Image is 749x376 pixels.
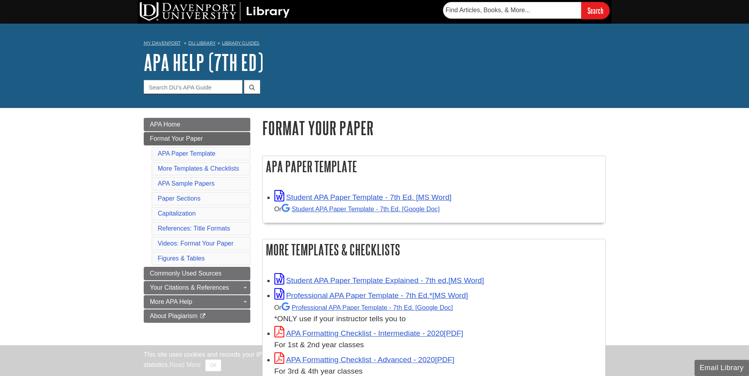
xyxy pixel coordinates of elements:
form: Searches DU Library's articles, books, and more [443,2,610,19]
a: Figures & Tables [158,255,205,262]
nav: breadcrumb [144,38,606,50]
a: Your Citations & References [144,281,250,294]
a: Link opens in new window [274,291,468,300]
a: Library Guides [222,40,259,46]
button: Email Library [695,360,749,376]
span: Your Citations & References [150,284,229,291]
a: Link opens in new window [274,329,464,337]
input: Search DU's APA Guide [144,80,242,94]
span: Format Your Paper [150,135,203,142]
a: APA Paper Template [158,150,216,157]
span: More APA Help [150,298,192,305]
a: Professional APA Paper Template - 7th Ed. [282,304,453,311]
a: Read More [169,361,201,368]
a: Commonly Used Sources [144,267,250,280]
img: DU Library [140,2,290,21]
span: APA Home [150,121,180,128]
a: Capitalization [158,210,196,217]
input: Find Articles, Books, & More... [443,2,581,19]
h1: Format Your Paper [262,118,606,138]
span: About Plagiarism [150,313,198,319]
button: Close [205,359,221,371]
input: Search [581,2,610,19]
a: More Templates & Checklists [158,165,239,172]
h2: APA Paper Template [263,156,605,177]
a: About Plagiarism [144,309,250,323]
a: APA Help (7th Ed) [144,50,263,74]
a: Paper Sections [158,195,201,202]
a: My Davenport [144,40,180,47]
a: DU Library [188,40,216,46]
small: Or [274,205,440,212]
a: APA Sample Papers [158,180,215,187]
div: Guide Page Menu [144,118,250,323]
a: Link opens in new window [274,276,484,285]
a: Link opens in new window [274,356,454,364]
i: This link opens in a new window [199,314,206,319]
a: Link opens in new window [274,193,452,201]
a: More APA Help [144,295,250,309]
a: Format Your Paper [144,132,250,145]
a: Videos: Format Your Paper [158,240,234,247]
div: *ONLY use if your instructor tells you to [274,302,601,325]
small: Or [274,304,453,311]
div: For 1st & 2nd year classes [274,339,601,351]
h2: More Templates & Checklists [263,239,605,260]
a: References: Title Formats [158,225,230,232]
a: Student APA Paper Template - 7th Ed. [Google Doc] [282,205,440,212]
span: Commonly Used Sources [150,270,222,277]
a: APA Home [144,118,250,131]
div: This site uses cookies and records your IP address for usage statistics. Additionally, we use Goo... [144,350,606,371]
